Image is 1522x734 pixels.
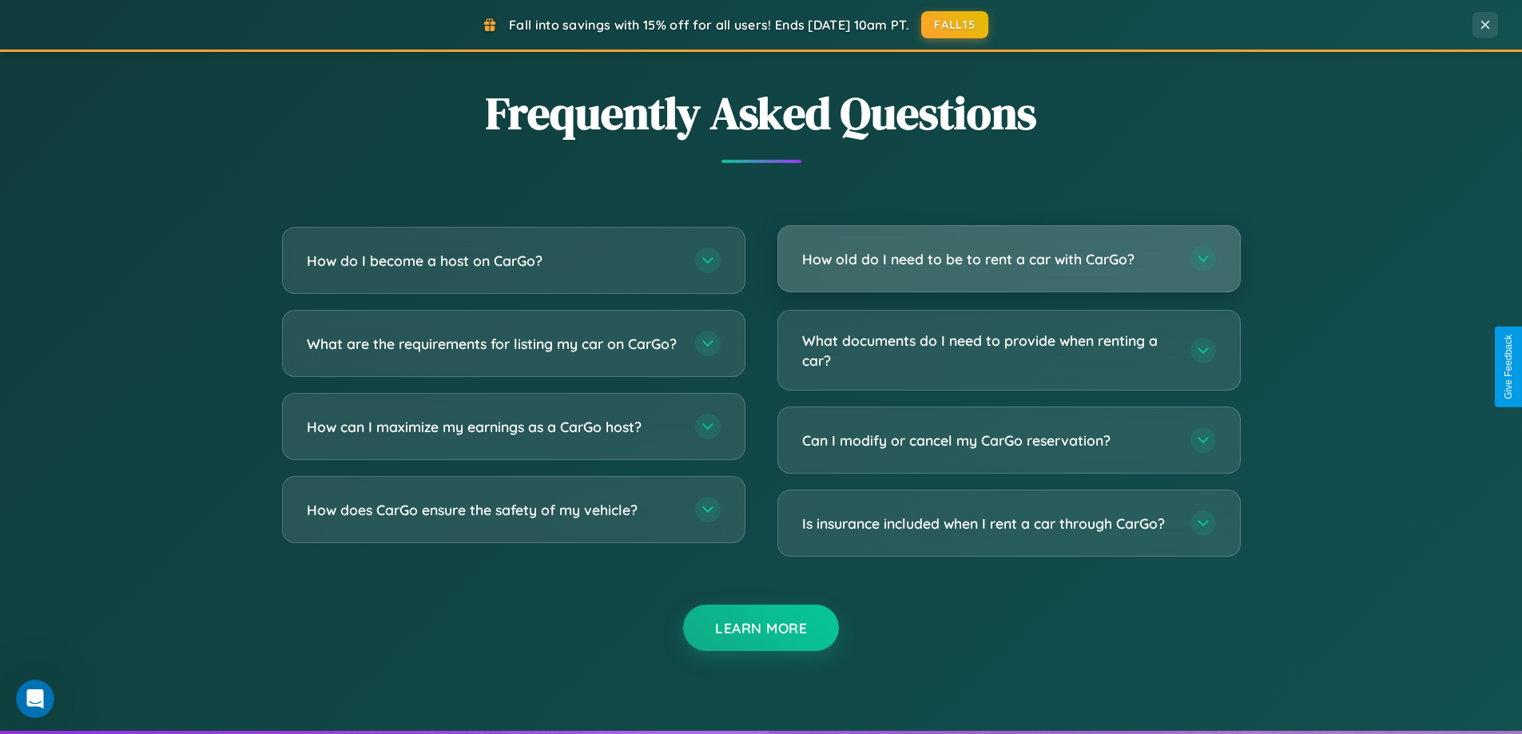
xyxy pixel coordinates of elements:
[802,430,1174,450] h3: Can I modify or cancel my CarGo reservation?
[683,605,839,651] button: Learn More
[307,500,679,520] h3: How does CarGo ensure the safety of my vehicle?
[307,334,679,354] h3: What are the requirements for listing my car on CarGo?
[802,249,1174,269] h3: How old do I need to be to rent a car with CarGo?
[1503,335,1514,399] div: Give Feedback
[307,251,679,271] h3: How do I become a host on CarGo?
[921,11,988,38] button: FALL15
[802,331,1174,370] h3: What documents do I need to provide when renting a car?
[282,82,1241,144] h2: Frequently Asked Questions
[307,417,679,437] h3: How can I maximize my earnings as a CarGo host?
[802,514,1174,534] h3: Is insurance included when I rent a car through CarGo?
[16,680,54,718] iframe: Intercom live chat
[509,17,909,33] span: Fall into savings with 15% off for all users! Ends [DATE] 10am PT.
